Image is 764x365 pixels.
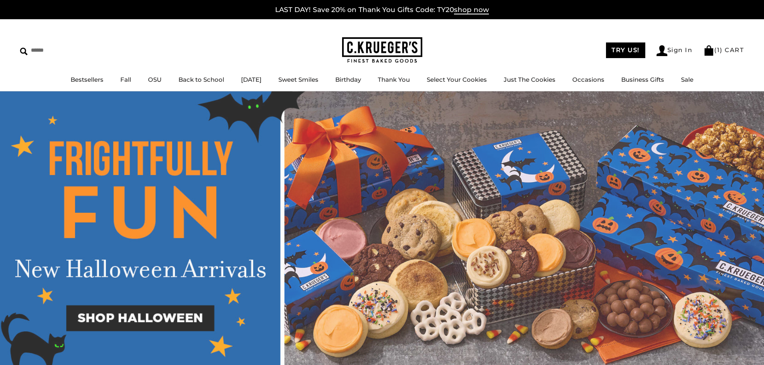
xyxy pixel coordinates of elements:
[71,76,103,83] a: Bestsellers
[278,76,318,83] a: Sweet Smiles
[504,76,555,83] a: Just The Cookies
[178,76,224,83] a: Back to School
[378,76,410,83] a: Thank You
[20,48,28,55] img: Search
[454,6,489,14] span: shop now
[427,76,487,83] a: Select Your Cookies
[342,37,422,63] img: C.KRUEGER'S
[657,45,667,56] img: Account
[717,46,720,54] span: 1
[621,76,664,83] a: Business Gifts
[335,76,361,83] a: Birthday
[20,44,116,56] input: Search
[572,76,604,83] a: Occasions
[703,45,714,56] img: Bag
[148,76,162,83] a: OSU
[606,42,645,58] a: TRY US!
[681,76,693,83] a: Sale
[120,76,131,83] a: Fall
[275,6,489,14] a: LAST DAY! Save 20% on Thank You Gifts Code: TY20shop now
[703,46,744,54] a: (1) CART
[657,45,693,56] a: Sign In
[241,76,261,83] a: [DATE]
